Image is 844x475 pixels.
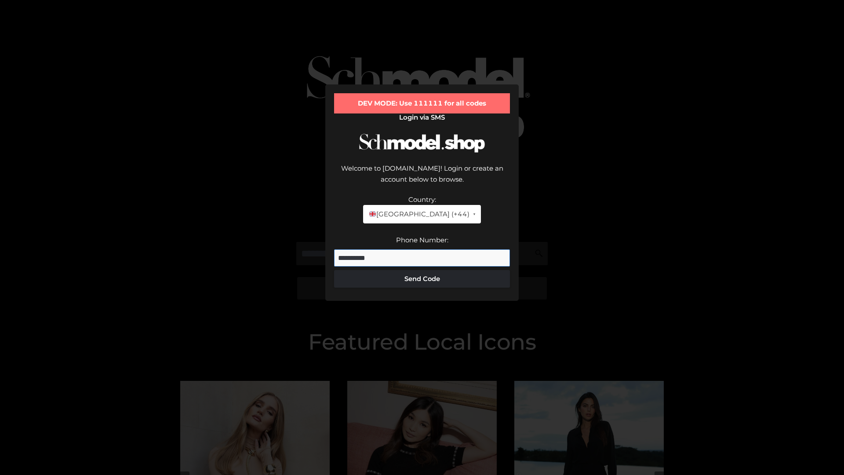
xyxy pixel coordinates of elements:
[408,195,436,204] label: Country:
[334,113,510,121] h2: Login via SMS
[334,270,510,288] button: Send Code
[334,163,510,194] div: Welcome to [DOMAIN_NAME]! Login or create an account below to browse.
[396,236,448,244] label: Phone Number:
[368,208,469,220] span: [GEOGRAPHIC_DATA] (+44)
[356,126,488,161] img: Schmodel Logo
[369,211,376,217] img: 🇬🇧
[334,93,510,113] div: DEV MODE: Use 111111 for all codes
